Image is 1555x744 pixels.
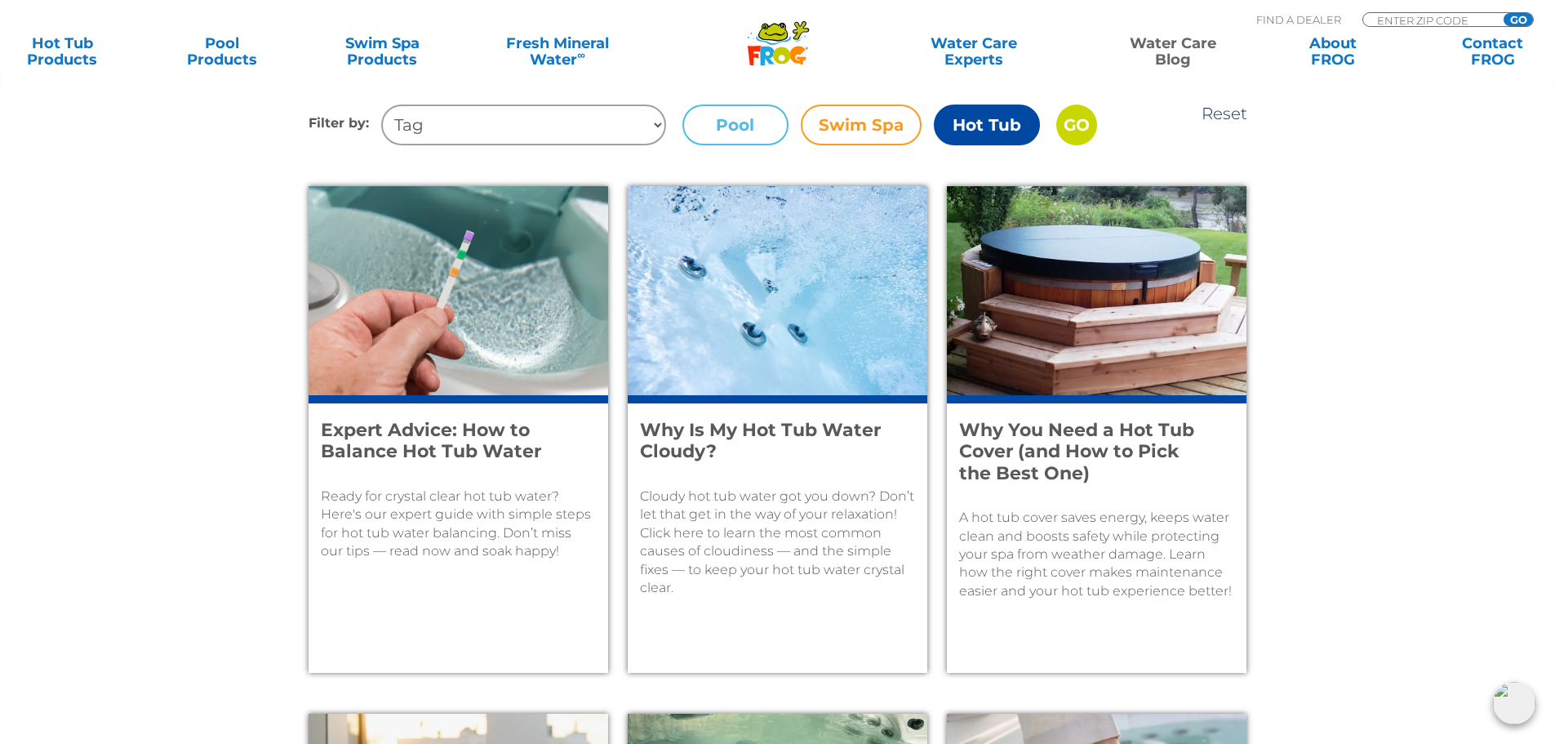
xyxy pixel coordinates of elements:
img: A hot tub cover fits snugly on an outdoor wooden hot tub [947,186,1246,395]
a: Fresh MineralWater∞ [480,35,636,68]
p: A hot tub cover saves energy, keeps water clean and boosts safety while protecting your spa from ... [959,509,1234,600]
h4: Filter by: [309,105,381,145]
a: Reset [1202,104,1247,123]
h4: Why You Need a Hot Tub Cover (and How to Pick the Best One) [959,420,1212,484]
input: GO [1056,105,1097,145]
sup: ∞ [577,48,585,61]
a: Water CareBlog [1111,35,1235,68]
a: Underwater shot of hot tub jets. The water is slightly cloudy.Why Is My Hot Tub Water Cloudy?Clou... [628,186,927,673]
img: A female's hand dips a test strip into a hot tub. [309,186,608,395]
input: GO [1504,13,1533,26]
label: Pool [682,105,789,145]
img: Underwater shot of hot tub jets. The water is slightly cloudy. [628,186,927,395]
a: Swim SpaProducts [320,35,444,68]
p: Cloudy hot tub water got you down? Don’t let that get in the way of your relaxation! Click here t... [640,488,915,597]
a: PoolProducts [160,35,284,68]
a: A hot tub cover fits snugly on an outdoor wooden hot tubWhy You Need a Hot Tub Cover (and How to ... [947,186,1246,673]
label: Swim Spa [801,105,922,145]
input: Zip Code Form [1375,13,1486,27]
h4: Expert Advice: How to Balance Hot Tub Water [321,420,574,463]
a: AboutFROG [1271,35,1395,68]
p: Ready for crystal clear hot tub water? Here's our expert guide with simple steps for hot tub wate... [321,488,596,561]
p: Find A Dealer [1256,12,1341,27]
a: ContactFROG [1431,35,1555,68]
a: A female's hand dips a test strip into a hot tub.Expert Advice: How to Balance Hot Tub WaterReady... [309,186,608,673]
img: openIcon [1493,682,1535,724]
h4: Why Is My Hot Tub Water Cloudy? [640,420,893,463]
a: Water CareExperts [873,35,1076,68]
label: Hot Tub [934,105,1040,145]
